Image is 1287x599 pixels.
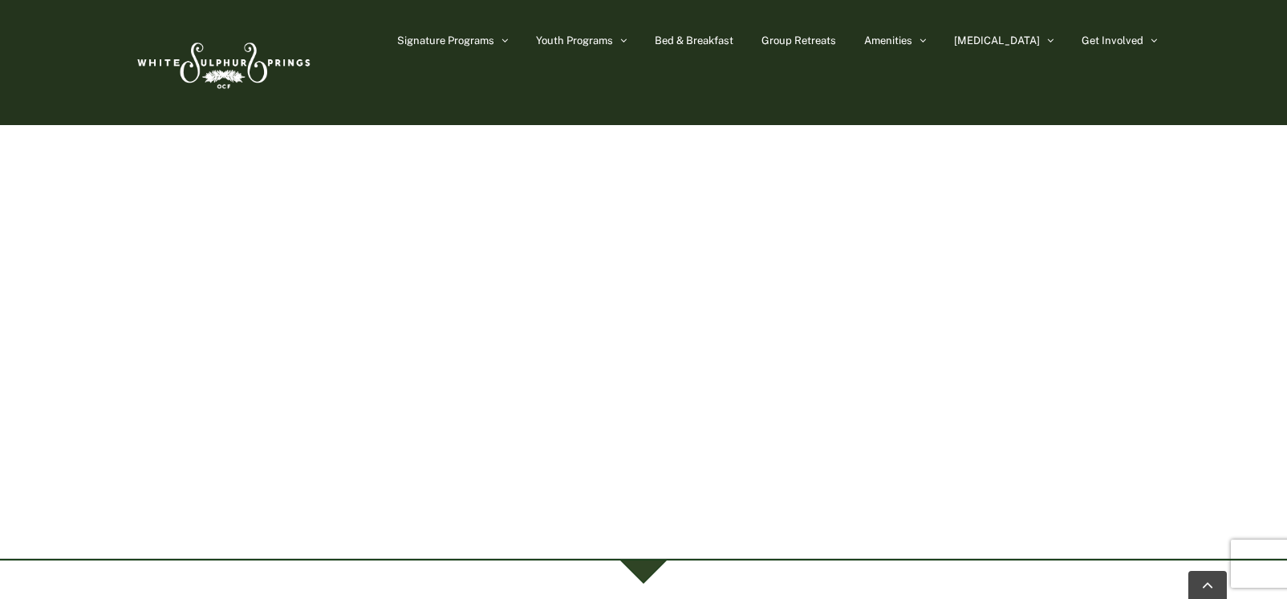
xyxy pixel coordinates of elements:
[536,35,613,46] span: Youth Programs
[864,35,912,46] span: Amenities
[397,35,494,46] span: Signature Programs
[1082,35,1143,46] span: Get Involved
[655,35,733,46] span: Bed & Breakfast
[761,35,836,46] span: Group Retreats
[130,25,315,100] img: White Sulphur Springs Logo
[954,35,1040,46] span: [MEDICAL_DATA]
